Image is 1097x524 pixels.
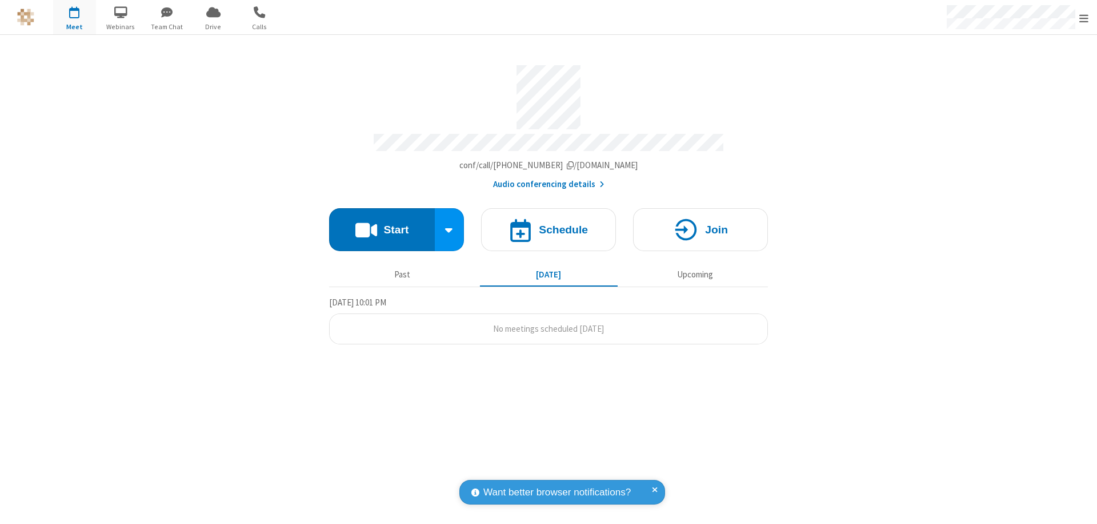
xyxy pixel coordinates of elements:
[633,208,768,251] button: Join
[334,264,471,285] button: Past
[99,22,142,32] span: Webinars
[192,22,235,32] span: Drive
[17,9,34,26] img: QA Selenium DO NOT DELETE OR CHANGE
[626,264,764,285] button: Upcoming
[493,178,604,191] button: Audio conferencing details
[329,57,768,191] section: Account details
[481,208,616,251] button: Schedule
[53,22,96,32] span: Meet
[435,208,465,251] div: Start conference options
[146,22,189,32] span: Team Chat
[493,323,604,334] span: No meetings scheduled [DATE]
[480,264,618,285] button: [DATE]
[483,485,631,500] span: Want better browser notifications?
[459,159,638,172] button: Copy my meeting room linkCopy my meeting room link
[383,224,409,235] h4: Start
[238,22,281,32] span: Calls
[329,208,435,251] button: Start
[329,297,386,308] span: [DATE] 10:01 PM
[329,296,768,345] section: Today's Meetings
[705,224,728,235] h4: Join
[539,224,588,235] h4: Schedule
[459,160,638,170] span: Copy my meeting room link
